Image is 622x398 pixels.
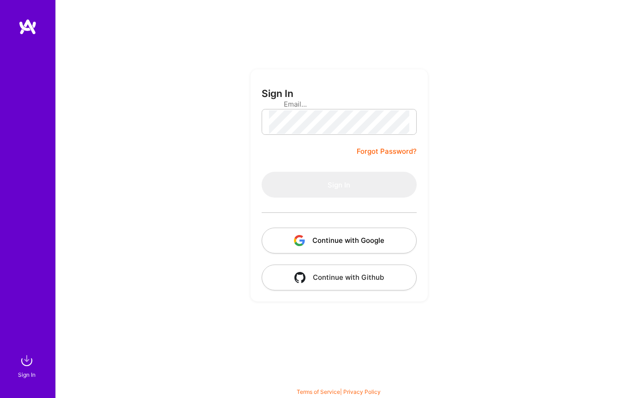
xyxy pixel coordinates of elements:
[284,92,395,116] input: Email...
[297,388,381,395] span: |
[262,265,417,290] button: Continue with Github
[294,235,305,246] img: icon
[294,272,305,283] img: icon
[55,370,622,393] div: © 2025 ATeams Inc., All rights reserved.
[343,388,381,395] a: Privacy Policy
[357,146,417,157] a: Forgot Password?
[18,370,36,380] div: Sign In
[19,351,36,380] a: sign inSign In
[262,228,417,253] button: Continue with Google
[262,172,417,198] button: Sign In
[18,18,37,35] img: logo
[262,88,293,99] h3: Sign In
[297,388,340,395] a: Terms of Service
[18,351,36,370] img: sign in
